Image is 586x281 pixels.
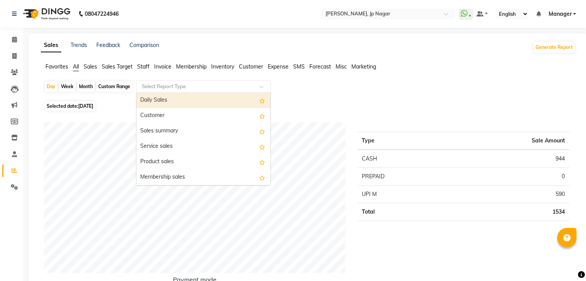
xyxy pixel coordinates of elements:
[136,154,270,170] div: Product sales
[85,3,119,25] b: 08047224946
[448,203,569,221] td: 1534
[136,108,270,124] div: Customer
[71,42,87,49] a: Trends
[78,103,93,109] span: [DATE]
[77,81,95,92] div: Month
[357,186,448,203] td: UPI M
[136,139,270,154] div: Service sales
[211,63,234,70] span: Inventory
[259,111,265,120] span: Add this report to Favorites List
[293,63,305,70] span: SMS
[357,132,448,150] th: Type
[448,150,569,168] td: 944
[84,63,97,70] span: Sales
[45,81,57,92] div: Day
[96,81,132,92] div: Custom Range
[137,63,149,70] span: Staff
[548,10,571,18] span: Manager
[259,96,265,105] span: Add this report to Favorites List
[259,157,265,167] span: Add this report to Favorites List
[259,127,265,136] span: Add this report to Favorites List
[351,63,376,70] span: Marketing
[309,63,331,70] span: Forecast
[136,93,270,108] div: Daily Sales
[534,42,575,53] button: Generate Report
[102,63,133,70] span: Sales Target
[268,63,289,70] span: Expense
[357,168,448,186] td: PREPAID
[136,124,270,139] div: Sales summary
[73,63,79,70] span: All
[336,63,347,70] span: Misc
[41,38,61,52] a: Sales
[45,63,68,70] span: Favorites
[129,42,159,49] a: Comparison
[448,186,569,203] td: 590
[136,92,271,186] ng-dropdown-panel: Options list
[357,203,448,221] td: Total
[45,101,95,111] span: Selected date:
[176,63,207,70] span: Membership
[448,132,569,150] th: Sale Amount
[357,150,448,168] td: CASH
[59,81,76,92] div: Week
[259,173,265,182] span: Add this report to Favorites List
[136,170,270,185] div: Membership sales
[448,168,569,186] td: 0
[259,142,265,151] span: Add this report to Favorites List
[239,63,263,70] span: Customer
[96,42,120,49] a: Feedback
[154,63,171,70] span: Invoice
[20,3,72,25] img: logo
